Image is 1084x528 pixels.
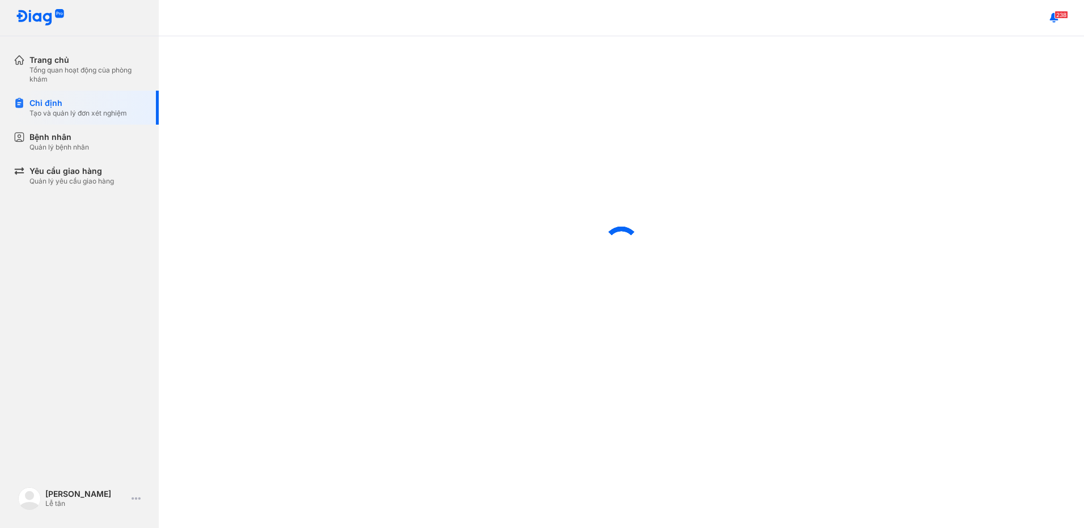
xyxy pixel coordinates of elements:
[29,177,114,186] div: Quản lý yêu cầu giao hàng
[16,9,65,27] img: logo
[29,97,127,109] div: Chỉ định
[29,109,127,118] div: Tạo và quản lý đơn xét nghiệm
[29,54,145,66] div: Trang chủ
[45,499,127,508] div: Lễ tân
[18,487,41,510] img: logo
[1055,11,1068,19] span: 238
[29,131,89,143] div: Bệnh nhân
[29,66,145,84] div: Tổng quan hoạt động của phòng khám
[45,489,127,499] div: [PERSON_NAME]
[29,143,89,152] div: Quản lý bệnh nhân
[29,165,114,177] div: Yêu cầu giao hàng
